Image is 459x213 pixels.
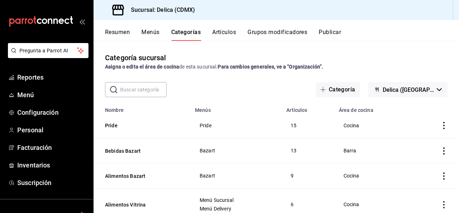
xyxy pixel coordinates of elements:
[200,123,273,128] span: Pride
[105,29,130,41] button: Resumen
[218,64,323,70] strong: Para cambios generales, ve a “Organización”.
[79,19,85,24] button: open_drawer_menu
[105,64,179,70] strong: Asigna o edita el área de cocina
[344,173,402,178] span: Cocina
[17,125,87,135] span: Personal
[200,206,273,211] span: Menú Delivery
[282,163,334,188] td: 9
[383,86,434,93] span: Delica ([GEOGRAPHIC_DATA])
[440,122,447,129] button: actions
[105,201,177,208] button: Alimentos Vitrina
[212,29,236,41] button: Artículos
[200,148,273,153] span: Bazart
[440,147,447,155] button: actions
[282,103,334,113] th: Artículos
[282,113,334,138] td: 15
[17,178,87,188] span: Suscripción
[105,147,177,155] button: Bebidas Bazart
[17,143,87,152] span: Facturación
[120,82,167,97] input: Buscar categoría
[335,103,411,113] th: Área de cocina
[282,138,334,163] td: 13
[105,122,177,129] button: Pride
[316,82,360,97] button: Categoría
[368,82,447,97] button: Delica ([GEOGRAPHIC_DATA])
[191,103,282,113] th: Menús
[141,29,159,41] button: Menús
[171,29,201,41] button: Categorías
[105,63,447,71] div: de esta sucursal.
[344,148,402,153] span: Barra
[247,29,307,41] button: Grupos modificadores
[344,202,402,207] span: Cocina
[105,29,459,41] div: navigation tabs
[105,172,177,180] button: Alimentos Bazart
[94,103,191,113] th: Nombre
[17,108,87,117] span: Configuración
[344,123,402,128] span: Cocina
[8,43,88,58] button: Pregunta a Parrot AI
[200,198,273,203] span: Menú Sucursal
[440,201,447,208] button: actions
[5,52,88,60] a: Pregunta a Parrot AI
[17,160,87,170] span: Inventarios
[440,172,447,180] button: actions
[105,52,166,63] div: Categoría sucursal
[17,72,87,82] span: Reportes
[17,90,87,100] span: Menú
[125,6,195,14] h3: Sucursal: Delica (CDMX)
[19,47,77,55] span: Pregunta a Parrot AI
[200,173,273,178] span: Bazart
[319,29,341,41] button: Publicar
